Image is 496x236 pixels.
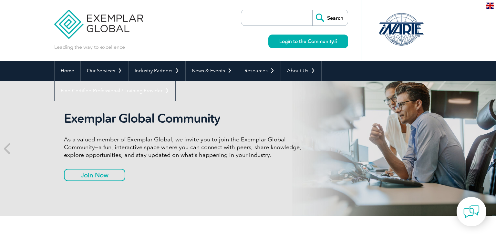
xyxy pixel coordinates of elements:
h2: Exemplar Global Community [64,111,306,126]
img: open_square.png [334,39,337,43]
a: News & Events [186,61,238,81]
a: Join Now [64,169,125,181]
a: Our Services [81,61,128,81]
p: Leading the way to excellence [54,44,125,51]
input: Search [312,10,348,26]
a: Industry Partners [129,61,185,81]
a: Login to the Community [268,35,348,48]
p: As a valued member of Exemplar Global, we invite you to join the Exemplar Global Community—a fun,... [64,136,306,159]
a: Home [55,61,80,81]
a: About Us [281,61,321,81]
img: en [486,3,494,9]
a: Find Certified Professional / Training Provider [55,81,175,101]
img: contact-chat.png [463,204,480,220]
a: Resources [238,61,281,81]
